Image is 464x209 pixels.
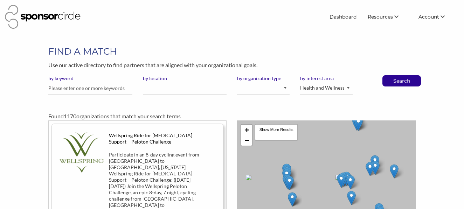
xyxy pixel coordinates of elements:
[143,75,227,82] label: by location
[48,61,416,70] p: Use our active directory to find partners that are aligned with your organizational goals.
[390,76,413,86] button: Search
[362,11,413,23] li: Resources
[57,132,104,173] img: wgkeavk01u56rftp6wvv
[368,14,393,20] span: Resources
[241,135,252,146] a: Zoom out
[48,82,132,95] input: Please enter one or more keywords
[324,11,362,23] a: Dashboard
[64,113,76,119] span: 1170
[237,75,290,82] label: by organization type
[418,14,439,20] span: Account
[241,125,252,135] a: Zoom in
[109,132,208,145] div: Wellspring Ride for [MEDICAL_DATA] Support – Peloton Challenge
[300,75,353,82] label: by interest area
[48,112,416,120] div: Found organizations that match your search terms
[255,124,298,141] div: Show More Results
[413,11,459,23] li: Account
[48,75,132,82] label: by keyword
[48,45,416,58] h1: FIND A MATCH
[5,5,81,29] img: Sponsor Circle Logo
